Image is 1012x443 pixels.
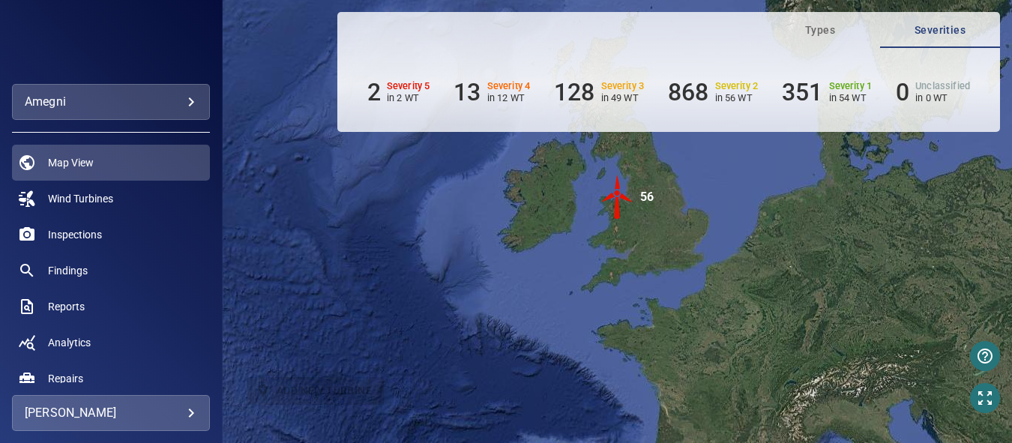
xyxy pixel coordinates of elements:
[640,175,654,220] div: 56
[76,37,146,52] img: amegni-logo
[487,81,531,91] h6: Severity 4
[782,78,872,106] li: Severity 1
[601,92,645,103] p: in 49 WT
[48,299,85,314] span: Reports
[12,289,210,325] a: reports noActive
[48,263,88,278] span: Findings
[48,155,94,170] span: Map View
[715,92,759,103] p: in 56 WT
[896,78,909,106] h6: 0
[12,181,210,217] a: windturbines noActive
[829,81,873,91] h6: Severity 1
[554,78,594,106] h6: 128
[48,227,102,242] span: Inspections
[12,145,210,181] a: map active
[25,90,197,114] div: amegni
[829,92,873,103] p: in 54 WT
[896,78,970,106] li: Severity Unclassified
[915,92,970,103] p: in 0 WT
[782,78,822,106] h6: 351
[12,361,210,397] a: repairs noActive
[769,21,871,40] span: Types
[48,191,113,206] span: Wind Turbines
[48,335,91,350] span: Analytics
[48,371,83,386] span: Repairs
[454,78,481,106] h6: 13
[668,78,758,106] li: Severity 2
[12,84,210,120] div: amegni
[889,21,991,40] span: Severities
[487,92,531,103] p: in 12 WT
[12,325,210,361] a: analytics noActive
[595,175,640,222] gmp-advanced-marker: 56
[367,78,381,106] h6: 2
[387,92,430,103] p: in 2 WT
[454,78,530,106] li: Severity 4
[12,217,210,253] a: inspections noActive
[25,401,197,425] div: [PERSON_NAME]
[554,78,644,106] li: Severity 3
[595,175,640,220] img: windFarmIconCat5.svg
[12,253,210,289] a: findings noActive
[601,81,645,91] h6: Severity 3
[915,81,970,91] h6: Unclassified
[387,81,430,91] h6: Severity 5
[668,78,708,106] h6: 868
[715,81,759,91] h6: Severity 2
[367,78,430,106] li: Severity 5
